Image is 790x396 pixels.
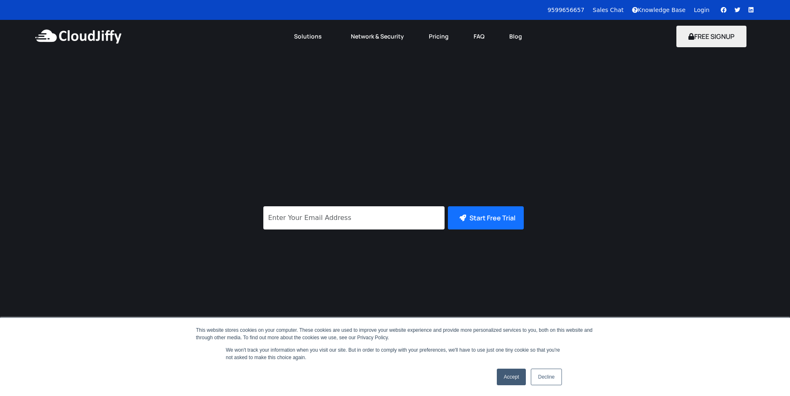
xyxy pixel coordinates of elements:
button: Start Free Trial [448,206,524,229]
a: Solutions [282,27,338,46]
a: Network & Security [338,27,416,46]
a: 9599656657 [547,7,584,13]
a: FAQ [461,27,497,46]
a: FREE SIGNUP [676,32,746,41]
button: FREE SIGNUP [676,26,746,47]
a: Decline [531,369,562,385]
input: Enter Your Email Address [263,206,445,229]
a: Blog [497,27,535,46]
a: Login [694,7,710,13]
div: This website stores cookies on your computer. These cookies are used to improve your website expe... [196,326,594,341]
a: Sales Chat [593,7,623,13]
a: Accept [497,369,526,385]
a: Pricing [416,27,461,46]
a: Knowledge Base [632,7,686,13]
p: We won't track your information when you visit our site. But in order to comply with your prefere... [226,346,564,361]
